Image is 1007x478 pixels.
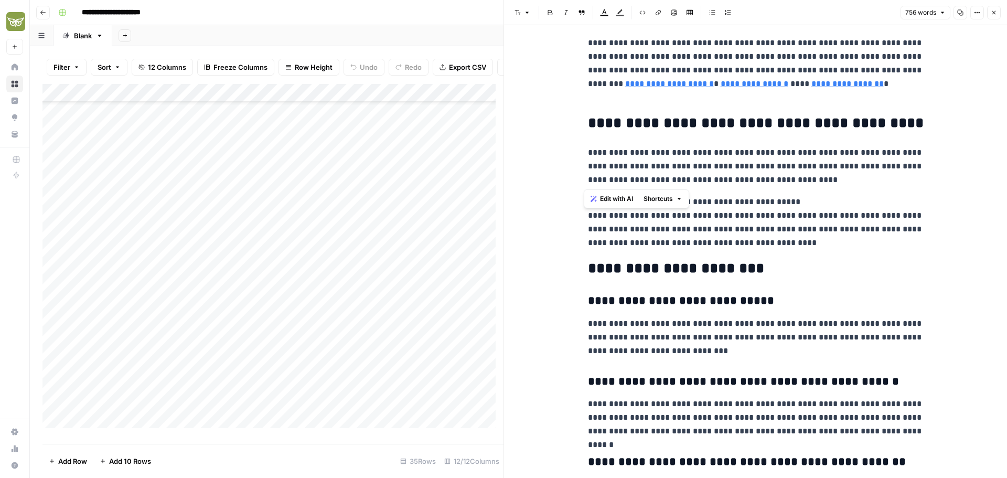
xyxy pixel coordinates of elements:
[6,126,23,143] a: Your Data
[6,12,25,31] img: Evergreen Media Logo
[6,59,23,76] a: Home
[405,62,422,72] span: Redo
[6,423,23,440] a: Settings
[639,192,687,206] button: Shortcuts
[93,453,157,470] button: Add 10 Rows
[644,194,673,204] span: Shortcuts
[74,30,92,41] div: Blank
[440,453,504,470] div: 12/12 Columns
[6,440,23,457] a: Usage
[91,59,127,76] button: Sort
[98,62,111,72] span: Sort
[396,453,440,470] div: 35 Rows
[389,59,428,76] button: Redo
[53,62,70,72] span: Filter
[53,25,112,46] a: Blank
[278,59,339,76] button: Row Height
[449,62,486,72] span: Export CSV
[58,456,87,466] span: Add Row
[132,59,193,76] button: 12 Columns
[42,453,93,470] button: Add Row
[213,62,267,72] span: Freeze Columns
[109,456,151,466] span: Add 10 Rows
[344,59,384,76] button: Undo
[6,457,23,474] button: Help + Support
[197,59,274,76] button: Freeze Columns
[295,62,333,72] span: Row Height
[47,59,87,76] button: Filter
[148,62,186,72] span: 12 Columns
[6,109,23,126] a: Opportunities
[586,192,637,206] button: Edit with AI
[433,59,493,76] button: Export CSV
[360,62,378,72] span: Undo
[6,92,23,109] a: Insights
[6,8,23,35] button: Workspace: Evergreen Media
[901,6,950,19] button: 756 words
[6,76,23,92] a: Browse
[600,194,633,204] span: Edit with AI
[905,8,936,17] span: 756 words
